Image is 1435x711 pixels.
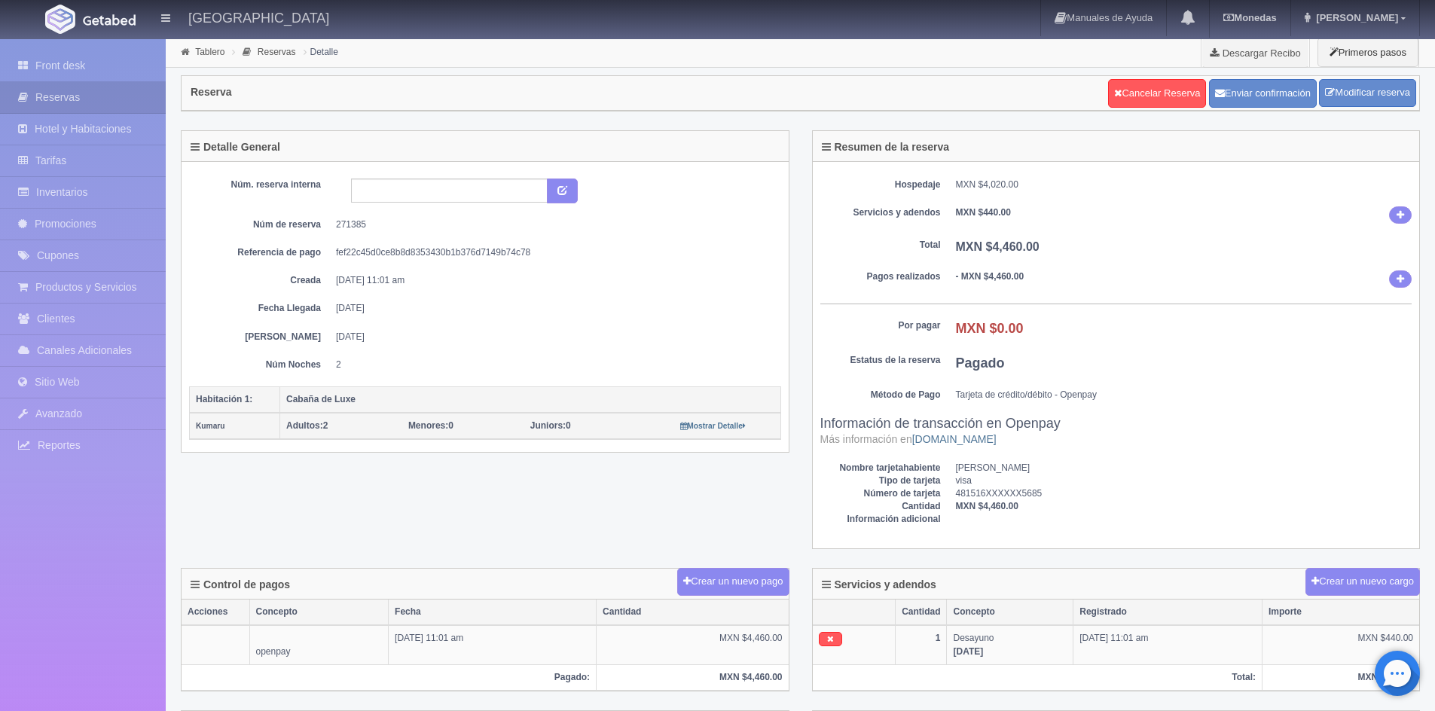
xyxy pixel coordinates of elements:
[820,462,941,475] dt: Nombre tarjetahabiente
[956,462,1412,475] dd: [PERSON_NAME]
[956,207,1011,218] b: MXN $440.00
[530,420,571,431] span: 0
[196,422,225,430] small: Kumaru
[286,420,323,431] strong: Adultos:
[389,600,597,625] th: Fecha
[1073,625,1262,664] td: [DATE] 11:01 am
[956,389,1412,401] dd: Tarjeta de crédito/débito - Openpay
[953,633,994,643] span: Desayuno
[336,246,770,259] dd: fef22c45d0ce8b8d8353430b1b376d7149b74c78
[953,646,983,657] b: [DATE]
[820,513,941,526] dt: Información adicional
[336,331,770,343] dd: [DATE]
[249,625,389,664] td: openpay
[191,579,290,590] h4: Control de pagos
[389,625,597,664] td: [DATE] 11:01 am
[947,600,1073,625] th: Concepto
[1262,600,1419,625] th: Importe
[200,218,321,231] dt: Núm de reserva
[300,44,342,59] li: Detalle
[822,142,950,153] h4: Resumen de la reserva
[680,422,746,430] small: Mostrar Detalle
[820,206,941,219] dt: Servicios y adendos
[83,14,136,26] img: Getabed
[200,359,321,371] dt: Núm Noches
[936,633,941,643] b: 1
[956,355,1005,371] b: Pagado
[820,475,941,487] dt: Tipo de tarjeta
[200,302,321,315] dt: Fecha Llegada
[1209,79,1317,108] button: Enviar confirmación
[820,319,941,332] dt: Por pagar
[191,142,280,153] h4: Detalle General
[188,8,329,26] h4: [GEOGRAPHIC_DATA]
[677,568,789,596] button: Crear un nuevo pago
[597,600,789,625] th: Cantidad
[820,433,997,445] small: Más información en
[258,47,296,57] a: Reservas
[1201,38,1309,68] a: Descargar Recibo
[820,239,941,252] dt: Total
[680,420,746,431] a: Mostrar Detalle
[820,270,941,283] dt: Pagos realizados
[191,87,232,98] h4: Reserva
[182,600,249,625] th: Acciones
[912,433,997,445] a: [DOMAIN_NAME]
[200,246,321,259] dt: Referencia de pago
[1073,600,1262,625] th: Registrado
[597,664,789,690] th: MXN $4,460.00
[1319,79,1416,107] a: Modificar reserva
[597,625,789,664] td: MXN $4,460.00
[956,475,1412,487] dd: visa
[1223,12,1276,23] b: Monedas
[336,274,770,287] dd: [DATE] 11:01 am
[200,179,321,191] dt: Núm. reserva interna
[280,386,781,413] th: Cabaña de Luxe
[336,218,770,231] dd: 271385
[820,389,941,401] dt: Método de Pago
[195,47,224,57] a: Tablero
[1262,625,1419,664] td: MXN $440.00
[200,331,321,343] dt: [PERSON_NAME]
[286,420,328,431] span: 2
[820,417,1412,447] h3: Información de transacción en Openpay
[336,302,770,315] dd: [DATE]
[408,420,448,431] strong: Menores:
[200,274,321,287] dt: Creada
[182,664,597,690] th: Pagado:
[1305,568,1420,596] button: Crear un nuevo cargo
[1317,38,1418,67] button: Primeros pasos
[956,501,1018,511] b: MXN $4,460.00
[336,359,770,371] dd: 2
[896,600,947,625] th: Cantidad
[956,179,1412,191] dd: MXN $4,020.00
[820,179,941,191] dt: Hospedaje
[530,420,566,431] strong: Juniors:
[1262,664,1419,690] th: MXN $440.00
[45,5,75,34] img: Getabed
[956,487,1412,500] dd: 481516XXXXXX5685
[820,500,941,513] dt: Cantidad
[822,579,936,590] h4: Servicios y adendos
[1312,12,1398,23] span: [PERSON_NAME]
[956,271,1024,282] b: - MXN $4,460.00
[813,664,1262,690] th: Total:
[820,487,941,500] dt: Número de tarjeta
[956,321,1024,336] b: MXN $0.00
[956,240,1040,253] b: MXN $4,460.00
[196,394,252,404] b: Habitación 1:
[820,354,941,367] dt: Estatus de la reserva
[249,600,389,625] th: Concepto
[408,420,453,431] span: 0
[1108,79,1206,108] a: Cancelar Reserva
